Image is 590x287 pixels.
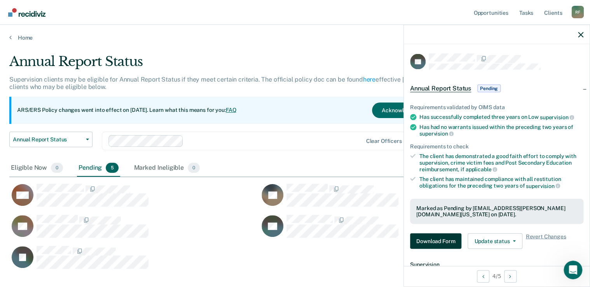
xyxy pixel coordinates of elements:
[410,233,464,249] a: Navigate to form link
[6,151,127,191] div: thank you for sharing these with me! And to confirm he should be removed from your caseload or ma...
[571,6,584,18] div: R F
[410,85,471,92] span: Annual Report Status
[477,85,501,92] span: Pending
[259,183,509,214] div: CaseloadOpportunityCell-04345728
[5,3,20,18] button: go back
[410,104,583,111] div: Requirements validated by OIMS data
[22,4,35,17] img: Profile image for Rajan
[226,107,237,113] a: FAQ
[366,138,401,144] div: Clear officers
[466,166,497,172] span: applicable
[17,106,236,114] p: ARS/ERS Policy changes went into effect on [DATE]. Learn what this means for you:
[504,270,517,282] button: Next Opportunity
[419,153,583,172] div: The client has demonstrated a good faith effort to comply with supervision, crime victim fees and...
[419,130,454,137] span: supervision
[7,211,149,224] textarea: Message…
[9,245,259,277] div: CaseloadOpportunityCell-04791733
[571,6,584,18] button: Profile dropdown button
[122,3,136,18] button: Home
[416,205,577,218] div: Marked as Pending by [EMAIL_ADDRESS][PERSON_NAME][DOMAIN_NAME][US_STATE] on [DATE].
[133,224,146,237] button: Send a message…
[12,193,49,198] div: Rajan • 8m ago
[525,233,566,249] span: Revert Changes
[6,151,149,205] div: Rajan says…
[136,3,150,17] div: Close
[468,233,522,249] button: Update status
[9,214,259,245] div: CaseloadOpportunityCell-04127516
[13,136,83,143] span: Annual Report Status
[108,210,143,218] div: ok thank you
[9,183,259,214] div: CaseloadOpportunityCell-04289847
[8,8,45,17] img: Recidiviz
[372,103,446,118] button: Acknowledge & Close
[77,160,120,177] div: Pending
[101,205,149,223] div: ok thank you
[9,76,445,90] p: Supervision clients may be eligible for Annual Report Status if they meet certain criteria. The o...
[363,76,375,83] a: here
[419,123,583,137] div: Has had no warrants issued within the preceding two years of
[6,205,149,223] div: Ruby says…
[410,233,461,249] button: Download Form
[9,54,452,76] div: Annual Report Status
[259,214,509,245] div: CaseloadOpportunityCell-06420307
[410,143,583,150] div: Requirements to check
[404,76,590,101] div: Annual Report StatusPending
[419,114,583,121] div: Has successfully completed three years on Low
[37,228,43,234] button: Gif picker
[51,163,63,173] span: 0
[9,34,581,41] a: Home
[404,266,590,286] div: 4 / 5
[526,183,560,189] span: supervision
[540,114,574,120] span: supervision
[133,160,202,177] div: Marked Ineligible
[410,261,583,268] dt: Supervision
[477,270,489,282] button: Previous Opportunity
[38,10,53,17] p: Active
[106,163,118,173] span: 5
[24,228,31,234] button: Emoji picker
[12,156,121,186] div: thank you for sharing these with me! And to confirm he should be removed from your caseload or ma...
[564,261,582,279] iframe: Intercom live chat
[49,228,56,234] button: Start recording
[419,176,583,189] div: The client has maintained compliance with all restitution obligations for the preceding two years of
[12,228,18,234] button: Upload attachment
[38,4,55,10] h1: Rajan
[9,160,65,177] div: Eligible Now
[188,163,200,173] span: 0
